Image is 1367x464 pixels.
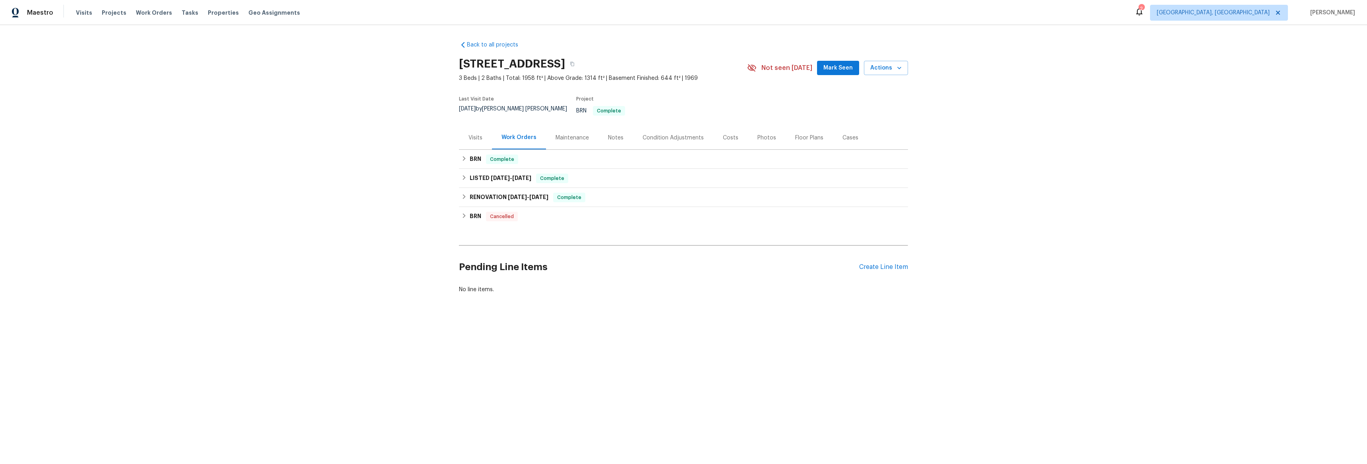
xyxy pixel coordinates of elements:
span: Cancelled [487,213,517,220]
span: Maestro [27,9,53,17]
div: Create Line Item [859,263,908,271]
button: Mark Seen [817,61,859,75]
h6: LISTED [470,174,531,183]
h6: RENOVATION [470,193,548,202]
div: Cases [842,134,858,142]
span: [DATE] [529,194,548,200]
span: [DATE] [512,175,531,181]
h6: BRN [470,212,481,221]
div: BRN Cancelled [459,207,908,226]
span: Complete [594,108,624,113]
span: [GEOGRAPHIC_DATA], [GEOGRAPHIC_DATA] [1157,9,1270,17]
div: Photos [757,134,776,142]
span: Complete [487,155,517,163]
span: Visits [76,9,92,17]
span: [DATE] [491,175,510,181]
span: BRN [576,108,625,114]
div: LISTED [DATE]-[DATE]Complete [459,169,908,188]
span: Geo Assignments [248,9,300,17]
span: [DATE] [508,194,527,200]
button: Actions [864,61,908,75]
div: Condition Adjustments [643,134,704,142]
div: Notes [608,134,623,142]
span: - [491,175,531,181]
div: Visits [469,134,482,142]
span: Properties [208,9,239,17]
span: 3 Beds | 2 Baths | Total: 1958 ft² | Above Grade: 1314 ft² | Basement Finished: 644 ft² | 1969 [459,74,747,82]
div: RENOVATION [DATE]-[DATE]Complete [459,188,908,207]
div: No line items. [459,286,908,294]
span: - [508,194,548,200]
span: Actions [870,63,902,73]
span: Projects [102,9,126,17]
span: Mark Seen [823,63,853,73]
span: Last Visit Date [459,97,494,101]
div: by [PERSON_NAME] [PERSON_NAME] [459,106,576,121]
button: Copy Address [565,57,579,71]
h2: Pending Line Items [459,249,859,286]
div: Floor Plans [795,134,823,142]
h2: [STREET_ADDRESS] [459,60,565,68]
span: Complete [554,193,585,201]
span: Work Orders [136,9,172,17]
h6: BRN [470,155,481,164]
span: Project [576,97,594,101]
span: Not seen [DATE] [761,64,812,72]
span: Tasks [182,10,198,15]
div: Costs [723,134,738,142]
div: Work Orders [501,133,536,141]
div: BRN Complete [459,150,908,169]
span: Complete [537,174,567,182]
div: Maintenance [556,134,589,142]
span: [PERSON_NAME] [1307,9,1355,17]
div: 2 [1139,5,1144,13]
span: [DATE] [459,106,476,112]
a: Back to all projects [459,41,535,49]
